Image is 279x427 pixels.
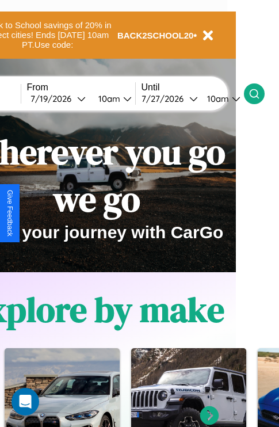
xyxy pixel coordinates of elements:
div: 7 / 19 / 2026 [30,93,77,104]
div: Give Feedback [6,190,14,237]
div: 10am [93,93,123,104]
button: 10am [89,93,135,105]
div: 7 / 27 / 2026 [142,93,189,104]
button: 10am [198,93,244,105]
button: 7/19/2026 [27,93,89,105]
label: From [27,82,135,93]
label: Until [142,82,244,93]
b: BACK2SCHOOL20 [117,30,194,40]
div: Open Intercom Messenger [12,388,39,415]
div: 10am [201,93,232,104]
